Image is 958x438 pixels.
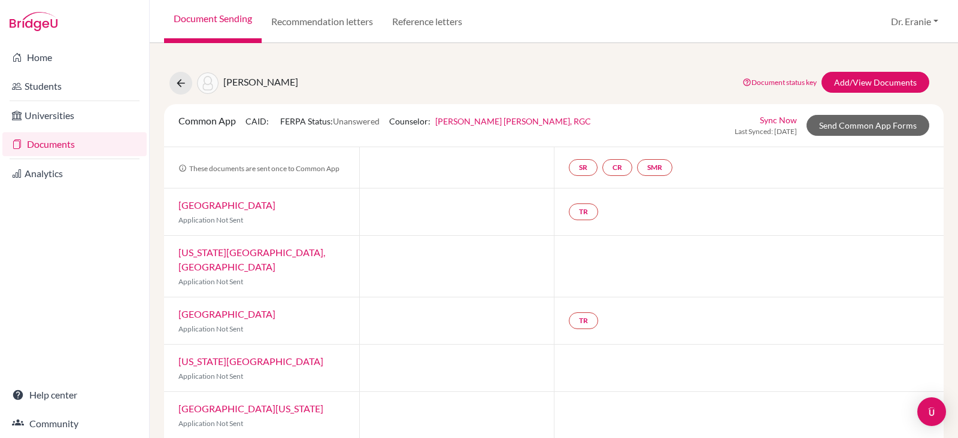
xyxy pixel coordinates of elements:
[178,215,243,224] span: Application Not Sent
[2,132,147,156] a: Documents
[178,403,323,414] a: [GEOGRAPHIC_DATA][US_STATE]
[178,247,325,272] a: [US_STATE][GEOGRAPHIC_DATA], [GEOGRAPHIC_DATA]
[569,312,598,329] a: TR
[821,72,929,93] a: Add/View Documents
[886,10,944,33] button: Dr. Eranie
[280,116,380,126] span: FERPA Status:
[178,324,243,333] span: Application Not Sent
[2,104,147,127] a: Universities
[2,74,147,98] a: Students
[178,419,243,428] span: Application Not Sent
[760,114,797,126] a: Sync Now
[2,45,147,69] a: Home
[178,308,275,320] a: [GEOGRAPHIC_DATA]
[807,115,929,136] a: Send Common App Forms
[223,76,298,87] span: [PERSON_NAME]
[10,12,57,31] img: Bridge-U
[245,116,271,126] span: CAID:
[178,355,323,367] a: [US_STATE][GEOGRAPHIC_DATA]
[2,162,147,185] a: Analytics
[569,159,598,176] a: SR
[178,199,275,211] a: [GEOGRAPHIC_DATA]
[178,372,243,381] span: Application Not Sent
[569,203,598,220] a: TR
[2,383,147,407] a: Help center
[178,115,236,126] span: Common App
[178,164,339,173] span: These documents are sent once to Common App
[435,116,591,126] a: [PERSON_NAME] [PERSON_NAME], RGC
[178,277,243,286] span: Application Not Sent
[742,78,817,87] a: Document status key
[735,126,797,137] span: Last Synced: [DATE]
[917,397,946,426] div: Open Intercom Messenger
[389,116,591,126] span: Counselor:
[333,116,380,126] span: Unanswered
[2,412,147,436] a: Community
[602,159,632,176] a: CR
[637,159,672,176] a: SMR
